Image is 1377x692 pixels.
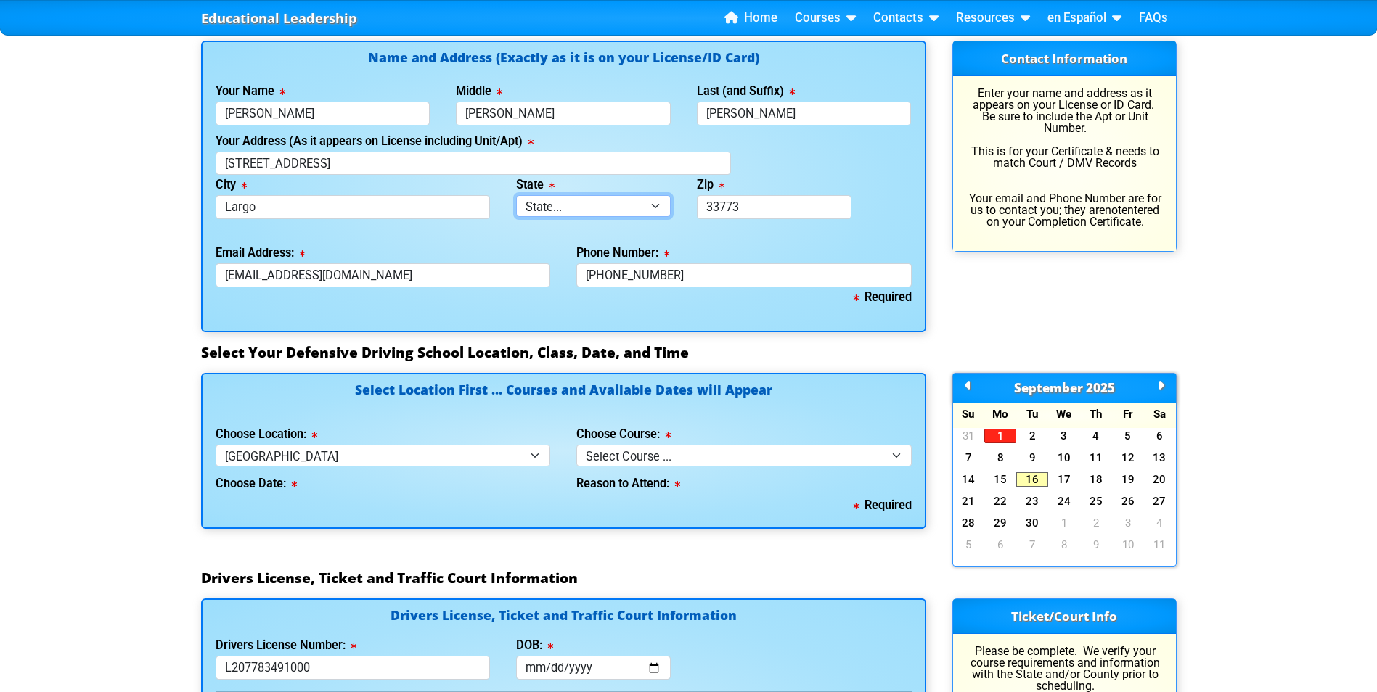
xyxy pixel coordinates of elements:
p: Your email and Phone Number are for us to contact you; they are entered on your Completion Certif... [966,193,1163,228]
a: 22 [984,494,1016,508]
a: 28 [953,516,985,530]
a: 1 [1048,516,1080,530]
a: 24 [1048,494,1080,508]
h4: Name and Address (Exactly as it is on your License/ID Card) [216,52,912,64]
a: Courses [789,7,862,29]
a: 15 [984,472,1016,487]
a: 14 [953,472,985,487]
a: Resources [950,7,1036,29]
a: 5 [953,537,985,552]
label: Reason to Attend: [576,478,680,490]
a: 25 [1080,494,1112,508]
div: We [1048,403,1080,424]
a: 6 [984,537,1016,552]
h3: Drivers License, Ticket and Traffic Court Information [201,569,1177,587]
input: 33123 [697,195,851,219]
input: Middle Name [456,102,671,125]
h3: Contact Information [953,41,1176,76]
input: mm/dd/yyyy [516,656,671,680]
div: Sa [1144,403,1176,424]
label: State [516,179,555,191]
label: Middle [456,86,502,97]
input: First Name [216,102,430,125]
h4: Drivers License, Ticket and Traffic Court Information [216,609,912,625]
u: not [1105,203,1121,217]
label: Choose Course: [576,429,671,440]
input: Last Name [697,102,912,125]
a: 23 [1016,494,1048,508]
a: 3 [1112,516,1144,530]
a: 2 [1080,516,1112,530]
a: Contacts [867,7,944,29]
input: Where we can reach you [576,263,912,287]
a: 19 [1112,472,1144,487]
a: 30 [1016,516,1048,530]
div: Tu [1016,403,1048,424]
a: 4 [1080,429,1112,443]
span: 2025 [1086,379,1115,396]
input: myname@domain.com [216,263,551,287]
label: Choose Location: [216,429,317,440]
a: 8 [1048,537,1080,552]
b: Required [854,498,912,512]
a: 12 [1112,450,1144,465]
a: 11 [1144,537,1176,552]
label: Zip [697,179,724,191]
a: 20 [1144,472,1176,487]
a: 4 [1144,516,1176,530]
a: 3 [1048,429,1080,443]
a: 2 [1016,429,1048,443]
a: 8 [984,450,1016,465]
a: 9 [1080,537,1112,552]
input: License or Florida ID Card Nbr [216,656,491,680]
input: 123 Street Name [216,152,731,176]
a: Educational Leadership [201,7,357,30]
a: 29 [984,516,1016,530]
a: 17 [1048,472,1080,487]
a: 18 [1080,472,1112,487]
b: Required [854,290,912,304]
label: City [216,179,247,191]
h4: Select Location First ... Courses and Available Dates will Appear [216,384,912,413]
a: 10 [1048,450,1080,465]
input: Tallahassee [216,195,491,219]
a: 1 [984,429,1016,443]
span: September [1014,379,1083,396]
a: 10 [1112,537,1144,552]
h3: Select Your Defensive Driving School Location, Class, Date, and Time [201,344,1177,361]
a: 11 [1080,450,1112,465]
label: Your Address (As it appears on License including Unit/Apt) [216,136,534,147]
a: 7 [1016,537,1048,552]
h3: Ticket/Court Info [953,599,1176,634]
div: Su [953,403,985,424]
a: 6 [1144,429,1176,443]
a: en Español [1042,7,1127,29]
div: Mo [984,403,1016,424]
label: Last (and Suffix) [697,86,795,97]
a: 7 [953,450,985,465]
div: Fr [1112,403,1144,424]
a: Home [719,7,783,29]
a: FAQs [1133,7,1174,29]
a: 31 [953,429,985,443]
label: Phone Number: [576,247,669,259]
a: 13 [1144,450,1176,465]
label: Your Name [216,86,285,97]
a: 27 [1144,494,1176,508]
label: Choose Date: [216,478,297,490]
label: DOB: [516,640,553,651]
a: 26 [1112,494,1144,508]
label: Email Address: [216,247,305,259]
p: Enter your name and address as it appears on your License or ID Card. Be sure to include the Apt ... [966,88,1163,169]
label: Drivers License Number: [216,640,356,651]
a: 16 [1016,472,1048,487]
a: 21 [953,494,985,508]
a: 9 [1016,450,1048,465]
div: Th [1080,403,1112,424]
a: 5 [1112,429,1144,443]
